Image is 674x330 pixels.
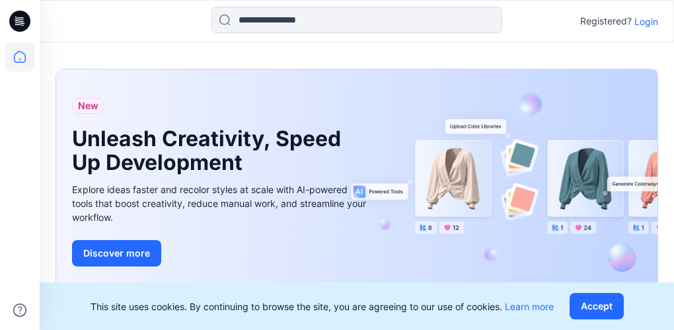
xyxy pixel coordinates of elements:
button: Discover more [72,240,161,267]
h1: Unleash Creativity, Speed Up Development [72,127,350,175]
div: Explore ideas faster and recolor styles at scale with AI-powered tools that boost creativity, red... [72,183,369,224]
p: This site uses cookies. By continuing to browse the site, you are agreeing to our use of cookies. [91,300,554,313]
span: New [78,98,98,114]
p: Login [634,15,658,28]
p: Registered? [580,13,632,29]
button: Accept [570,293,624,319]
a: Discover more [72,240,369,267]
a: Learn more [505,301,554,312]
